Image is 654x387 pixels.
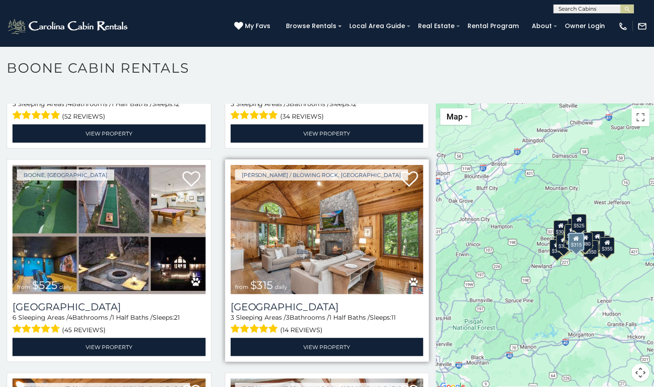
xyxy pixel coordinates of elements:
[550,239,565,256] div: $375
[112,100,152,108] span: 1 Half Baths /
[231,100,234,108] span: 5
[564,224,579,241] div: $349
[174,313,180,321] span: 21
[32,279,58,292] span: $525
[12,338,206,356] a: View Property
[231,338,424,356] a: View Property
[17,284,30,290] span: from
[231,301,424,313] h3: Chimney Island
[414,19,459,33] a: Real Estate
[174,100,179,108] span: 12
[68,313,72,321] span: 4
[556,234,571,251] div: $325
[400,170,418,189] a: Add to favorites
[12,313,206,336] div: Sleeping Areas / Bathrooms / Sleeps:
[62,324,106,336] span: (45 reviews)
[527,19,556,33] a: About
[62,111,106,122] span: (52 reviews)
[12,165,206,294] a: Wildlife Manor from $525 daily
[231,313,234,321] span: 3
[235,169,408,181] a: [PERSON_NAME] / Blowing Rock, [GEOGRAPHIC_DATA]
[280,324,323,336] span: (14 reviews)
[12,301,206,313] a: [GEOGRAPHIC_DATA]
[330,313,370,321] span: 1 Half Baths /
[12,99,206,122] div: Sleeping Areas / Bathrooms / Sleeps:
[286,313,290,321] span: 3
[231,313,424,336] div: Sleeping Areas / Bathrooms / Sleeps:
[392,313,396,321] span: 11
[280,111,324,122] span: (34 reviews)
[12,100,16,108] span: 5
[618,21,628,31] img: phone-regular-white.png
[600,237,615,254] div: $355
[560,19,609,33] a: Owner Login
[59,284,72,290] span: daily
[7,17,130,35] img: White-1-2.png
[231,124,424,143] a: View Property
[182,170,200,189] a: Add to favorites
[568,233,584,251] div: $315
[12,301,206,313] h3: Wildlife Manor
[12,313,17,321] span: 6
[632,364,650,382] button: Map camera controls
[564,231,579,248] div: $225
[632,108,650,126] button: Toggle fullscreen view
[447,112,463,121] span: Map
[231,301,424,313] a: [GEOGRAPHIC_DATA]
[12,165,206,294] img: Wildlife Manor
[231,165,424,294] img: Chimney Island
[12,124,206,143] a: View Property
[583,240,598,257] div: $350
[637,21,647,31] img: mail-regular-white.png
[351,100,357,108] span: 12
[571,214,587,231] div: $525
[572,222,587,239] div: $250
[235,284,248,290] span: from
[17,169,114,181] a: Boone, [GEOGRAPHIC_DATA]
[440,108,472,125] button: Change map style
[275,284,288,290] span: daily
[463,19,523,33] a: Rental Program
[281,19,341,33] a: Browse Rentals
[231,165,424,294] a: Chimney Island from $315 daily
[234,21,273,31] a: My Favs
[245,21,270,31] span: My Favs
[286,100,290,108] span: 5
[578,232,593,249] div: $380
[554,220,569,237] div: $305
[68,100,72,108] span: 4
[345,19,410,33] a: Local Area Guide
[250,279,273,292] span: $315
[231,99,424,122] div: Sleeping Areas / Bathrooms / Sleeps:
[112,313,153,321] span: 1 Half Baths /
[590,231,605,248] div: $930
